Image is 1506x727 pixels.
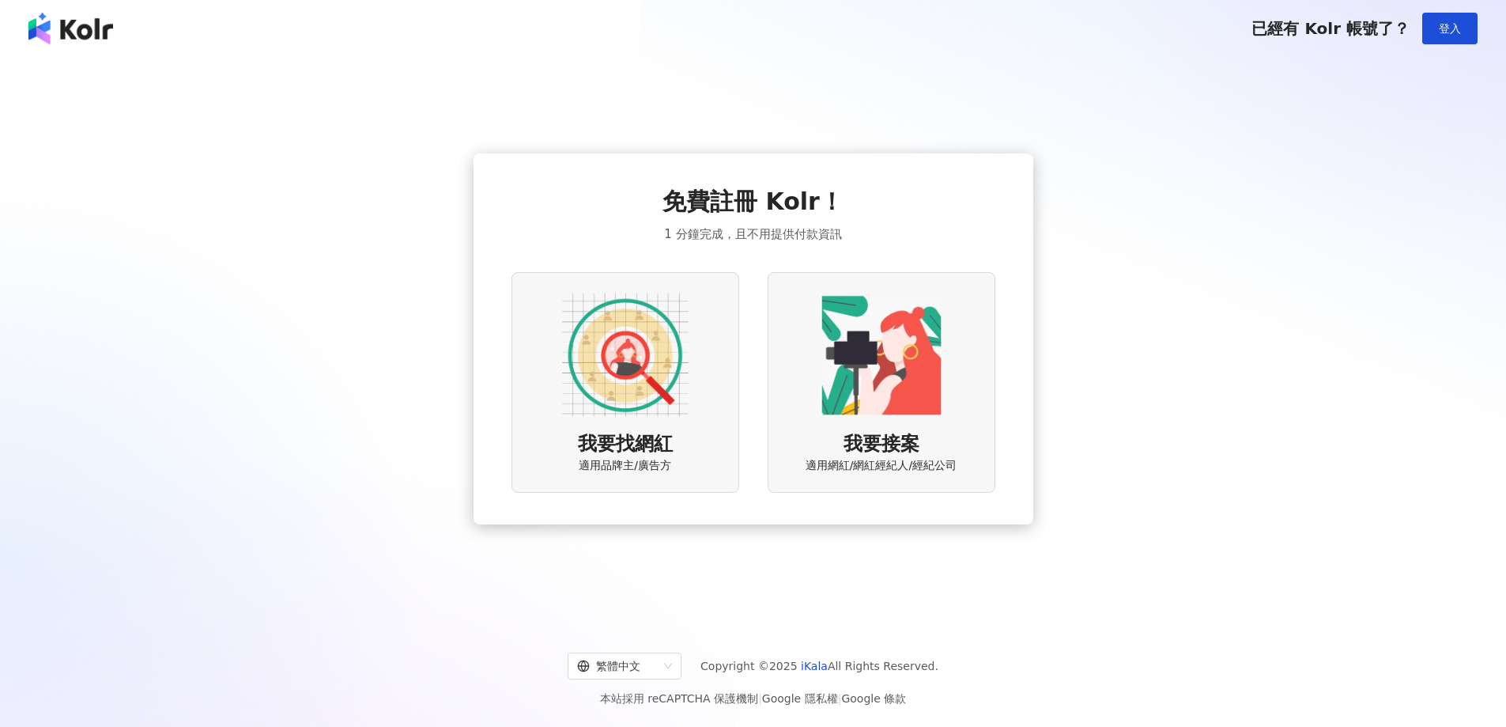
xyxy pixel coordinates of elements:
[662,185,844,218] span: 免費註冊 Kolr！
[762,692,838,705] a: Google 隱私權
[577,653,658,679] div: 繁體中文
[838,692,842,705] span: |
[600,689,906,708] span: 本站採用 reCAPTCHA 保護機制
[1422,13,1478,44] button: 登入
[841,692,906,705] a: Google 條款
[758,692,762,705] span: |
[1439,22,1461,35] span: 登入
[579,458,671,474] span: 適用品牌主/廣告方
[818,292,945,418] img: KOL identity option
[578,431,673,458] span: 我要找網紅
[806,458,957,474] span: 適用網紅/網紅經紀人/經紀公司
[801,660,828,672] a: iKala
[844,431,919,458] span: 我要接案
[562,292,689,418] img: AD identity option
[28,13,113,44] img: logo
[1251,19,1410,38] span: 已經有 Kolr 帳號了？
[700,657,938,676] span: Copyright © 2025 All Rights Reserved.
[664,225,841,244] span: 1 分鐘完成，且不用提供付款資訊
